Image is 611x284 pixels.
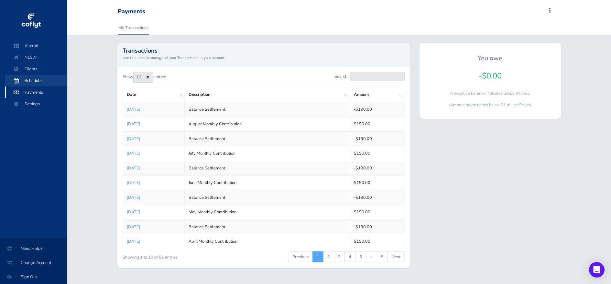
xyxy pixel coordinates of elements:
[12,63,61,75] span: Flights
[127,136,140,142] a: [DATE]
[184,146,350,161] td: July Monthly Contribution
[123,72,166,83] label: Show entries
[127,180,140,186] a: [DATE]
[350,176,405,190] td: $190.00
[12,40,61,52] span: Aircraft
[127,107,140,112] a: [DATE]
[118,8,145,15] div: Payments
[350,205,405,219] td: $190.00
[8,271,60,283] span: Sign Out
[123,48,405,54] h2: Transactions
[350,161,405,175] td: -$190.00
[127,209,140,215] a: [DATE]
[589,262,605,278] div: Open Intercom Messenger
[12,52,61,63] span: N197F
[334,72,405,81] label: Search:
[350,234,405,249] td: $190.00
[8,257,60,269] span: Change Account
[133,72,153,83] select: Showentries
[127,238,140,244] a: [DATE]
[334,251,345,262] a: 3
[387,251,405,262] a: Next
[350,219,405,234] td: -$190.00
[127,224,140,230] a: [DATE]
[8,243,60,254] span: Need Help?
[184,176,350,190] td: June Monthly Contribution
[344,251,355,262] a: 4
[118,21,149,35] a: My Transactions
[184,205,350,219] td: May Monthly Contribution
[184,161,350,175] td: Balance Settlement
[184,117,350,131] td: August Monthly Contribution
[127,150,140,156] a: [DATE]
[184,87,350,102] th: Description: activate to sort column ascending
[350,87,405,102] th: Amount: activate to sort column ascending
[323,251,334,262] a: 2
[12,86,61,98] span: Payments
[350,146,405,161] td: $190.00
[350,131,405,146] td: -$190.00
[184,190,350,205] td: Balance Settlement
[12,98,61,110] span: Settings
[425,90,556,96] p: A negative balance indicates unspent funds.
[425,102,556,108] p: (Amount owed needs be <= $1 to use Stripe)
[123,87,185,102] th: Date: activate to sort column ascending
[350,117,405,131] td: $190.00
[425,71,556,81] h4: -$0.00
[123,251,235,261] div: Showing 1 to 10 of 81 entries
[127,121,140,127] a: [DATE]
[377,251,388,262] a: 9
[184,131,350,146] td: Balance Settlement
[184,102,350,117] td: Balance Settlement
[355,251,366,262] a: 5
[350,102,405,117] td: -$190.00
[123,55,405,61] small: Use this area to manage all your Transactions in your account.
[12,75,61,86] span: Schedule
[312,251,323,262] a: 1
[127,165,140,171] a: [DATE]
[20,11,42,31] img: coflyt logo
[350,72,405,81] input: Search:
[184,219,350,234] td: Balance Settlement
[127,195,140,200] a: [DATE]
[184,234,350,249] td: April Monthly Contribution
[350,190,405,205] td: -$190.00
[425,55,556,62] h5: You owe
